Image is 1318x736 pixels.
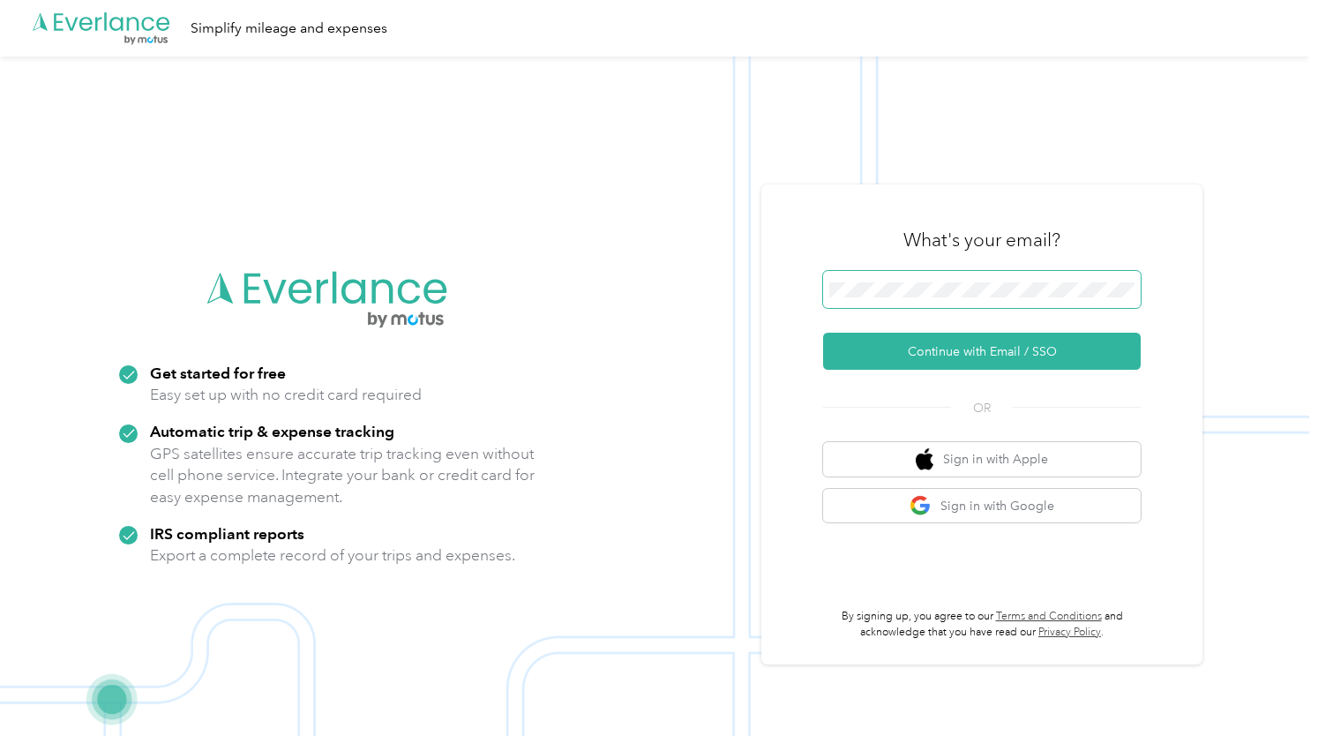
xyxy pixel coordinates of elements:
[150,524,304,543] strong: IRS compliant reports
[150,443,535,508] p: GPS satellites ensure accurate trip tracking even without cell phone service. Integrate your bank...
[823,333,1141,370] button: Continue with Email / SSO
[150,364,286,382] strong: Get started for free
[823,609,1141,640] p: By signing up, you agree to our and acknowledge that you have read our .
[150,544,515,567] p: Export a complete record of your trips and expenses.
[996,610,1102,623] a: Terms and Conditions
[823,489,1141,523] button: google logoSign in with Google
[903,228,1060,252] h3: What's your email?
[823,442,1141,477] button: apple logoSign in with Apple
[916,448,933,470] img: apple logo
[150,384,422,406] p: Easy set up with no credit card required
[910,495,932,517] img: google logo
[191,18,387,40] div: Simplify mileage and expenses
[1038,626,1101,639] a: Privacy Policy
[150,422,394,440] strong: Automatic trip & expense tracking
[951,399,1013,417] span: OR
